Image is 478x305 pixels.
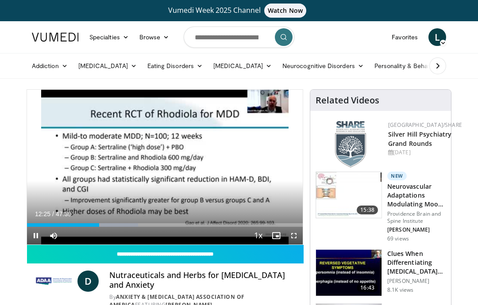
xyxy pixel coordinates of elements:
div: [DATE] [388,149,462,156]
img: a6520382-d332-4ed3-9891-ee688fa49237.150x105_q85_crop-smart_upscale.jpg [316,250,382,296]
span: 15:38 [357,206,378,214]
p: [PERSON_NAME] [387,278,446,285]
a: L [428,28,446,46]
a: 16:43 Clues When Differentiating [MEDICAL_DATA] from MDD [PERSON_NAME] 8.1K views [316,249,446,296]
a: Browse [134,28,175,46]
span: Watch Now [264,4,306,18]
button: Pause [27,227,45,244]
span: 16:43 [357,283,378,292]
span: 47:39 [56,210,71,217]
a: Favorites [386,28,423,46]
input: Search topics, interventions [184,27,294,48]
p: Providence Brain and Spine Institute [387,210,446,225]
a: Eating Disorders [142,57,208,75]
a: [GEOGRAPHIC_DATA]/SHARE [388,121,462,129]
a: Neurocognitive Disorders [277,57,369,75]
p: [PERSON_NAME] [387,226,446,233]
a: [MEDICAL_DATA] [208,57,277,75]
h4: Nutraceuticals and Herbs for [MEDICAL_DATA] and Anxiety [109,271,296,290]
button: Fullscreen [285,227,303,244]
p: 8.1K views [387,286,413,294]
a: Silver Hill Psychiatry Grand Rounds [388,130,451,148]
span: / [52,210,54,217]
a: Vumedi Week 2025 ChannelWatch Now [27,4,451,18]
p: 69 views [387,235,409,242]
a: 15:38 New Neurovascular Adaptations Modulating Mood and Stress Responses Providence Brain and Spi... [316,172,446,242]
button: Enable picture-in-picture mode [267,227,285,244]
video-js: Video Player [27,90,303,244]
img: Anxiety & Depression Association of America [34,271,74,292]
button: Playback Rate [250,227,267,244]
a: [MEDICAL_DATA] [73,57,142,75]
p: New [387,172,407,180]
img: f8aaeb6d-318f-4fcf-bd1d-54ce21f29e87.png.150x105_q85_autocrop_double_scale_upscale_version-0.2.png [335,121,366,168]
div: Progress Bar [27,223,303,227]
img: VuMedi Logo [32,33,79,42]
h3: Neurovascular Adaptations Modulating Mood and Stress Responses [387,182,446,209]
h3: Clues When Differentiating [MEDICAL_DATA] from MDD [387,249,446,276]
h4: Related Videos [316,95,379,106]
button: Mute [45,227,62,244]
span: 12:25 [35,210,50,217]
img: 4562edde-ec7e-4758-8328-0659f7ef333d.150x105_q85_crop-smart_upscale.jpg [316,172,382,218]
a: Addiction [27,57,73,75]
a: Specialties [84,28,134,46]
a: D [77,271,99,292]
